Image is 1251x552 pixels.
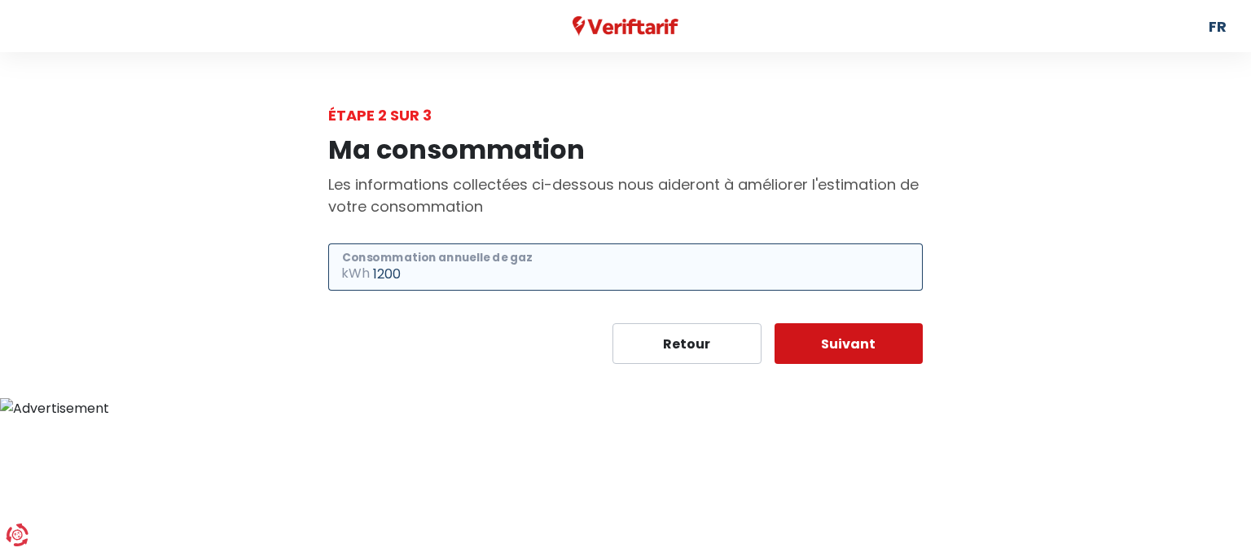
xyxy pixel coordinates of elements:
p: Les informations collectées ci-dessous nous aideront à améliorer l'estimation de votre consommation [328,173,923,217]
div: Étape 2 sur 3 [328,104,923,126]
button: Retour [612,323,762,364]
h1: Ma consommation [328,134,923,165]
img: Veriftarif logo [573,16,679,37]
span: kWh [328,243,373,291]
button: Suivant [775,323,924,364]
